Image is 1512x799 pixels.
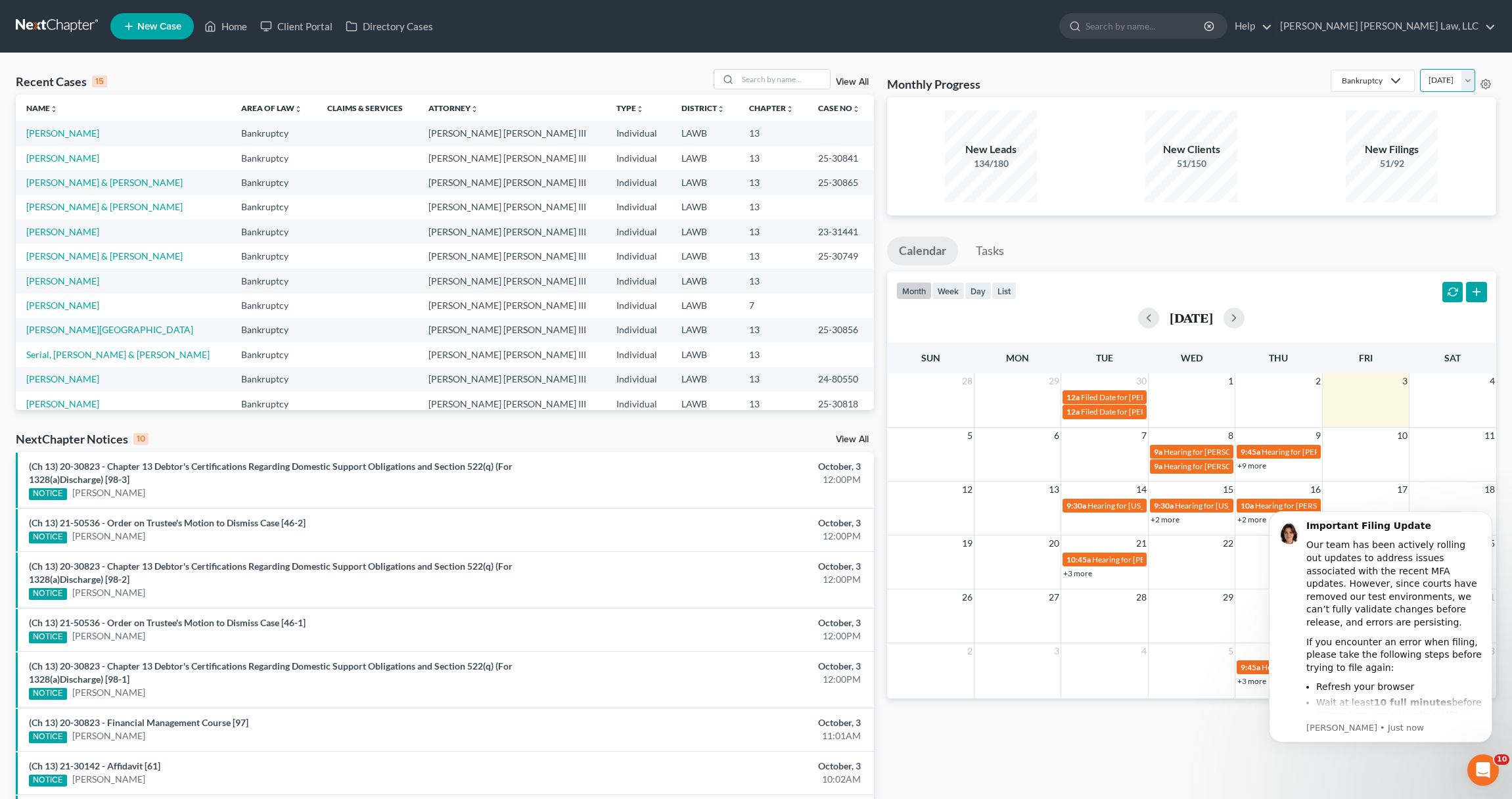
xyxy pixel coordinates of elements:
td: Individual [606,244,671,268]
span: 11 [1483,428,1496,444]
div: 11:01AM [592,729,861,742]
td: LAWB [671,293,739,317]
a: [PERSON_NAME] [26,300,99,311]
div: 12:00PM [592,629,861,643]
span: 13 [1047,482,1061,497]
span: 4 [1140,643,1148,659]
td: Individual [606,342,671,367]
td: 13 [739,146,808,170]
span: 16 [1309,482,1322,497]
th: Claims & Services [317,95,418,121]
span: 9a [1154,461,1162,471]
button: list [992,282,1017,300]
a: (Ch 13) 20-30823 - Chapter 13 Debtor's Certifications Regarding Domestic Support Obligations and ... [29,461,513,485]
td: [PERSON_NAME] [PERSON_NAME] III [418,392,606,416]
button: month [896,282,932,300]
span: 21 [1135,536,1148,551]
a: (Ch 13) 21-30142 - Affidavit [61] [29,760,160,771]
td: Bankruptcy [231,244,317,268]
span: 9 [1314,428,1322,444]
a: [PERSON_NAME] [72,629,145,643]
a: [PERSON_NAME] [72,729,145,742]
span: 19 [961,536,974,551]
td: Bankruptcy [231,146,317,170]
i: unfold_more [470,105,478,113]
iframe: Intercom notifications message [1249,495,1512,792]
div: NOTICE [29,532,67,543]
i: unfold_more [636,105,644,113]
td: 25-30856 [808,318,874,342]
td: [PERSON_NAME] [PERSON_NAME] III [418,342,606,367]
a: Home [198,14,254,38]
a: [PERSON_NAME] [26,127,99,139]
span: Hearing for [PERSON_NAME] [1092,555,1195,564]
span: 1 [1227,373,1235,389]
span: 30 [1135,373,1148,389]
input: Search by name... [1086,14,1206,38]
td: Individual [606,219,671,244]
div: 134/180 [945,157,1037,170]
td: [PERSON_NAME] [PERSON_NAME] III [418,293,606,317]
td: LAWB [671,269,739,293]
a: Directory Cases [339,14,440,38]
td: Bankruptcy [231,170,317,194]
span: 12 [961,482,974,497]
div: 51/92 [1346,157,1438,170]
td: 25-30865 [808,170,874,194]
a: (Ch 13) 20-30823 - Chapter 13 Debtor's Certifications Regarding Domestic Support Obligations and ... [29,560,513,585]
span: 22 [1222,536,1235,551]
a: Chapterunfold_more [749,103,794,113]
td: Individual [606,170,671,194]
div: October, 3 [592,660,861,673]
span: Mon [1006,352,1029,363]
a: Tasks [964,237,1016,265]
td: Individual [606,392,671,416]
td: Bankruptcy [231,318,317,342]
span: Filed Date for [PERSON_NAME] [1081,392,1191,402]
td: LAWB [671,244,739,268]
a: (Ch 13) 21-50536 - Order on Trustee's Motion to Dismiss Case [46-2] [29,517,306,528]
td: [PERSON_NAME] [PERSON_NAME] III [418,219,606,244]
div: NOTICE [29,488,67,500]
span: Sun [921,352,940,363]
td: 7 [739,293,808,317]
a: +9 more [1237,461,1266,470]
button: week [932,282,965,300]
td: 13 [739,170,808,194]
td: Bankruptcy [231,195,317,219]
span: 29 [1047,373,1061,389]
td: Individual [606,367,671,392]
td: 23-31441 [808,219,874,244]
div: October, 3 [592,616,861,629]
span: 9:30a [1154,501,1174,511]
td: Bankruptcy [231,269,317,293]
div: NextChapter Notices [16,431,149,447]
div: Recent Cases [16,74,107,89]
h2: [DATE] [1170,311,1213,325]
span: 28 [961,373,974,389]
span: 10 [1396,428,1409,444]
td: [PERSON_NAME] [PERSON_NAME] III [418,146,606,170]
div: NOTICE [29,775,67,787]
a: [PERSON_NAME] [26,152,99,164]
td: 25-30749 [808,244,874,268]
span: New Case [137,22,181,32]
span: 9:45a [1241,662,1260,672]
td: [PERSON_NAME] [PERSON_NAME] III [418,269,606,293]
td: 24-80550 [808,367,874,392]
a: Help [1228,14,1272,38]
div: New Leads [945,142,1037,157]
div: October, 3 [592,760,861,773]
a: +2 more [1237,514,1266,524]
td: LAWB [671,392,739,416]
a: (Ch 13) 20-30823 - Financial Management Course [97] [29,717,248,728]
td: 13 [739,342,808,367]
td: Bankruptcy [231,219,317,244]
div: New Clients [1145,142,1237,157]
